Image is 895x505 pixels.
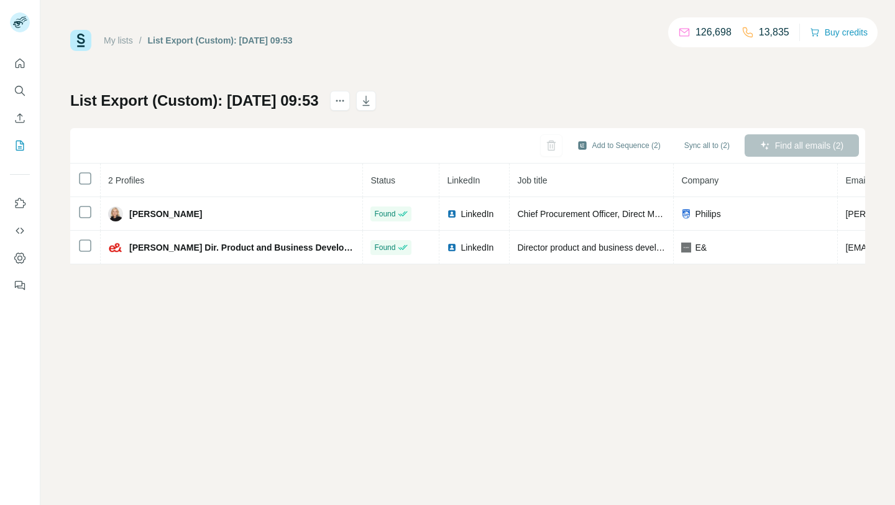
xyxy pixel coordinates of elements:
span: Sync all to (2) [684,140,730,151]
button: actions [330,91,350,111]
button: Add to Sequence (2) [569,136,669,155]
img: LinkedIn logo [447,243,457,253]
h1: List Export (Custom): [DATE] 09:53 [70,91,319,111]
li: / [139,34,142,47]
span: Director product and business development [517,243,685,253]
img: company-logo [681,243,691,253]
span: Company [681,175,718,185]
img: Surfe Logo [70,30,91,51]
img: company-logo [681,209,691,219]
span: LinkedIn [461,241,493,254]
span: LinkedIn [461,208,493,220]
button: Search [10,80,30,102]
span: LinkedIn [447,175,480,185]
span: E& [695,241,707,254]
span: [PERSON_NAME] Dir. Product and Business Development [129,241,355,254]
button: Enrich CSV [10,107,30,129]
img: Avatar [108,240,123,255]
div: List Export (Custom): [DATE] 09:53 [148,34,293,47]
p: 126,698 [695,25,732,40]
span: Chief Procurement Officer, Direct Materials [517,209,682,219]
span: Found [374,208,395,220]
button: Quick start [10,52,30,75]
a: My lists [104,35,133,45]
span: Philips [695,208,720,220]
img: Avatar [108,206,123,221]
span: Found [374,242,395,253]
button: Dashboard [10,247,30,269]
button: Buy credits [810,24,868,41]
button: My lists [10,134,30,157]
span: Email [845,175,867,185]
p: 13,835 [759,25,789,40]
span: Status [370,175,395,185]
img: LinkedIn logo [447,209,457,219]
button: Use Surfe API [10,220,30,242]
span: [PERSON_NAME] [129,208,202,220]
span: Job title [517,175,547,185]
button: Use Surfe on LinkedIn [10,192,30,215]
span: 2 Profiles [108,175,144,185]
button: Sync all to (2) [676,136,738,155]
button: Feedback [10,274,30,297]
